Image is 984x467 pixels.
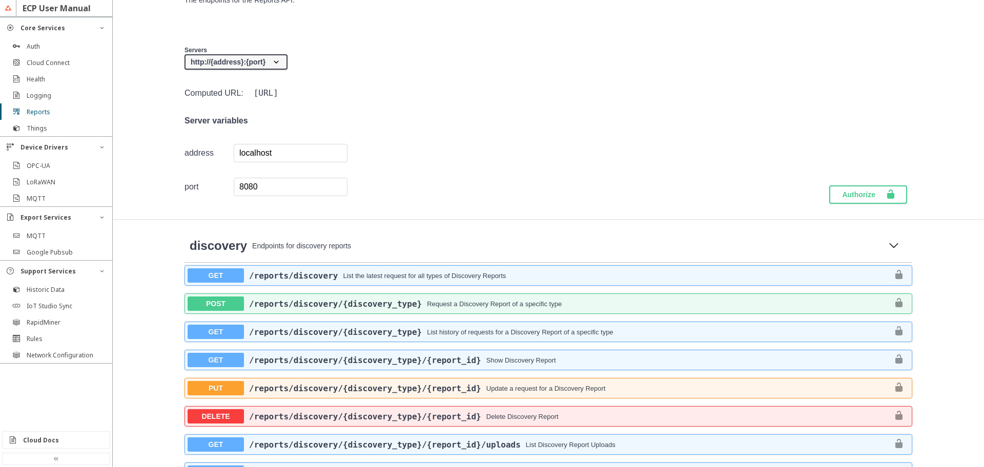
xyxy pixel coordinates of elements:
[184,86,347,100] div: Computed URL:
[842,189,886,198] span: Authorize
[249,327,422,337] a: ​/reports​/discovery​/{discovery_type}
[249,440,521,450] a: ​/reports​/discovery​/{discovery_type}​/{report_id}​/uploads
[889,326,909,338] button: authorization button unlocked
[184,47,207,54] span: Servers
[427,300,889,308] div: Request a Discovery Report of a specific type
[188,353,244,367] span: GET
[188,325,244,339] span: GET
[184,177,234,197] td: port
[526,441,889,449] div: List Discovery Report Uploads
[188,268,244,283] span: GET
[188,381,244,395] span: PUT
[829,185,907,204] button: Authorize
[188,437,244,452] span: GET
[252,86,280,100] code: [URL]
[889,382,909,394] button: authorization button unlocked
[486,356,889,364] div: Show Discovery Report
[249,412,481,421] a: ​/reports​/discovery​/{discovery_type}​/{report_id}
[190,239,247,253] a: discovery
[188,409,244,423] span: DELETE
[889,298,909,310] button: authorization button unlocked
[249,271,338,281] a: ​/reports​/discovery
[889,269,909,282] button: authorization button unlocked
[486,413,889,420] div: Delete Discovery Report
[184,143,234,163] td: address
[486,385,889,392] div: Update a request for a Discovery Report
[252,242,880,250] p: Endpoints for discovery reports
[249,355,481,365] a: ​/reports​/discovery​/{discovery_type}​/{report_id}
[249,384,481,393] a: ​/reports​/discovery​/{discovery_type}​/{report_id}
[427,328,889,336] div: List history of requests for a Discovery Report of a specific type
[249,299,422,309] a: ​/reports​/discovery​/{discovery_type}
[188,296,244,311] span: POST
[889,410,909,422] button: authorization button unlocked
[343,272,889,280] div: List the latest request for all types of Discovery Reports
[886,239,902,254] button: Collapse operation
[889,354,909,366] button: authorization button unlocked
[889,438,909,451] button: authorization button unlocked
[184,116,347,125] h4: Server variables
